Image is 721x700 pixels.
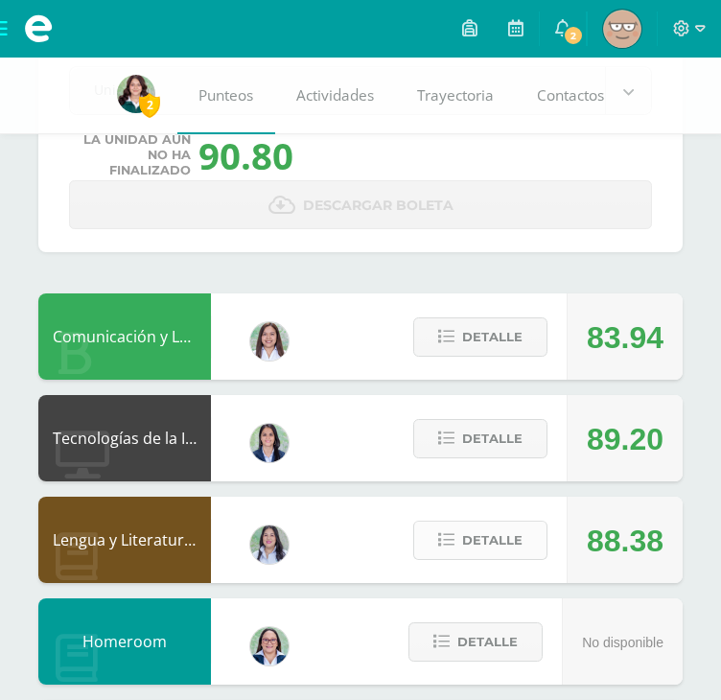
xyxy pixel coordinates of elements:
[582,635,663,650] span: No disponible
[537,85,604,105] span: Contactos
[516,58,626,134] a: Contactos
[177,58,275,134] a: Punteos
[413,419,547,458] button: Detalle
[396,58,516,134] a: Trayectoria
[198,85,253,105] span: Punteos
[38,598,211,685] div: Homeroom
[603,10,641,48] img: 1d0ca742f2febfec89986c8588b009e1.png
[462,319,523,355] span: Detalle
[250,525,289,564] img: df6a3bad71d85cf97c4a6d1acf904499.png
[296,85,374,105] span: Actividades
[79,132,191,178] span: La unidad aún no ha finalizado
[462,421,523,456] span: Detalle
[417,85,494,105] span: Trayectoria
[139,93,160,117] span: 2
[587,294,663,381] div: 83.94
[462,523,523,558] span: Detalle
[275,58,396,134] a: Actividades
[563,25,584,46] span: 2
[38,395,211,481] div: Tecnologías de la Información y la Comunicación 4
[198,130,293,180] div: 90.80
[38,497,211,583] div: Lengua y Literatura 4
[250,424,289,462] img: 7489ccb779e23ff9f2c3e89c21f82ed0.png
[408,622,543,662] button: Detalle
[457,624,518,660] span: Detalle
[413,317,547,357] button: Detalle
[250,627,289,665] img: 571966f00f586896050bf2f129d9ef0a.png
[117,75,155,113] img: f838ef393e03f16fe2b12bbba3ee451b.png
[413,521,547,560] button: Detalle
[303,182,454,229] span: Descargar boleta
[587,396,663,482] div: 89.20
[587,498,663,584] div: 88.38
[38,293,211,380] div: Comunicación y Lenguaje L3 Inglés 4
[250,322,289,361] img: acecb51a315cac2de2e3deefdb732c9f.png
